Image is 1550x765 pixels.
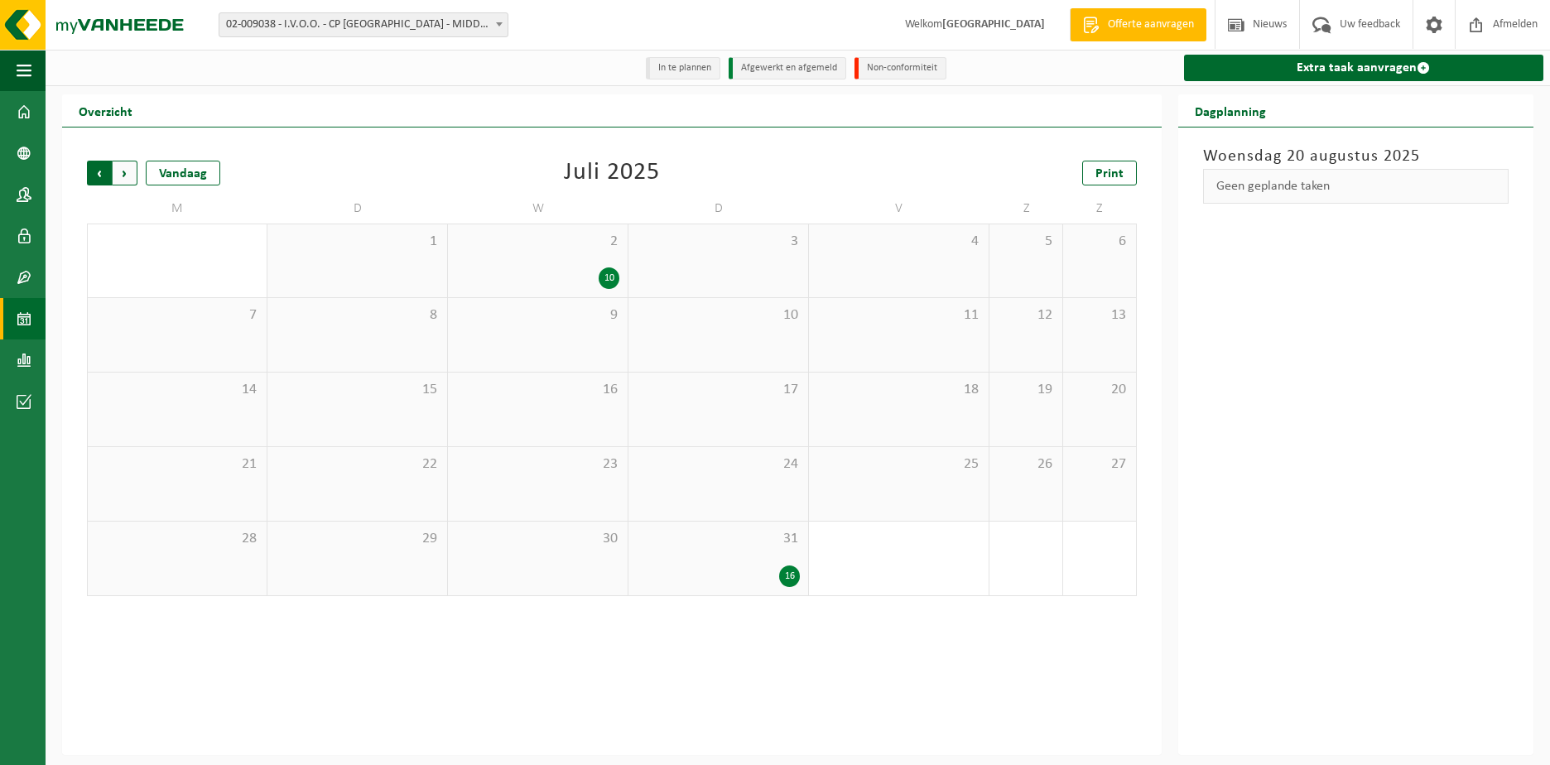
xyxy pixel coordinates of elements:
[646,57,720,79] li: In te plannen
[1063,194,1137,224] td: Z
[817,306,980,325] span: 11
[456,381,619,399] span: 16
[817,455,980,474] span: 25
[817,381,980,399] span: 18
[456,455,619,474] span: 23
[276,306,439,325] span: 8
[637,455,800,474] span: 24
[1184,55,1543,81] a: Extra taak aanvragen
[1071,306,1128,325] span: 13
[456,530,619,548] span: 30
[96,381,258,399] span: 14
[854,57,946,79] li: Non-conformiteit
[62,94,149,127] h2: Overzicht
[599,267,619,289] div: 10
[942,18,1045,31] strong: [GEOGRAPHIC_DATA]
[637,381,800,399] span: 17
[637,233,800,251] span: 3
[276,530,439,548] span: 29
[87,194,267,224] td: M
[276,233,439,251] span: 1
[219,12,508,37] span: 02-009038 - I.V.O.O. - CP MIDDELKERKE - MIDDELKERKE
[276,381,439,399] span: 15
[448,194,628,224] td: W
[267,194,448,224] td: D
[637,306,800,325] span: 10
[87,161,112,185] span: Vorige
[146,161,220,185] div: Vandaag
[1071,455,1128,474] span: 27
[1095,167,1124,180] span: Print
[729,57,846,79] li: Afgewerkt en afgemeld
[96,306,258,325] span: 7
[96,455,258,474] span: 21
[1203,169,1509,204] div: Geen geplande taken
[1082,161,1137,185] a: Print
[219,13,508,36] span: 02-009038 - I.V.O.O. - CP MIDDELKERKE - MIDDELKERKE
[1104,17,1198,33] span: Offerte aanvragen
[1070,8,1206,41] a: Offerte aanvragen
[564,161,660,185] div: Juli 2025
[456,306,619,325] span: 9
[809,194,989,224] td: V
[1071,233,1128,251] span: 6
[637,530,800,548] span: 31
[998,233,1054,251] span: 5
[1178,94,1283,127] h2: Dagplanning
[989,194,1063,224] td: Z
[628,194,809,224] td: D
[817,233,980,251] span: 4
[1203,144,1509,169] h3: Woensdag 20 augustus 2025
[1071,381,1128,399] span: 20
[456,233,619,251] span: 2
[96,530,258,548] span: 28
[276,455,439,474] span: 22
[998,455,1054,474] span: 26
[779,565,800,587] div: 16
[998,306,1054,325] span: 12
[998,381,1054,399] span: 19
[113,161,137,185] span: Volgende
